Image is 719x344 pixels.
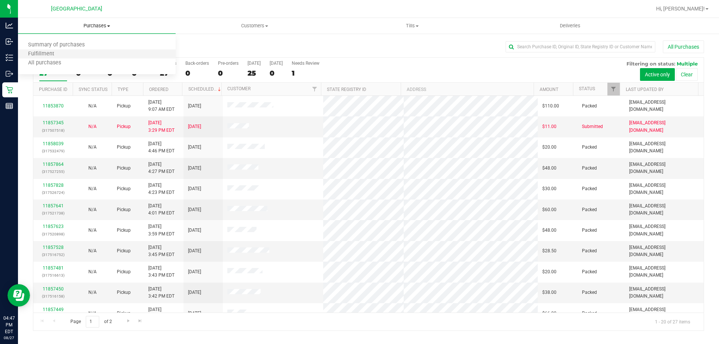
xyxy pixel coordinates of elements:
[43,203,64,208] a: 11857641
[270,69,283,77] div: 0
[86,316,99,328] input: 1
[43,286,64,292] a: 11857450
[43,183,64,188] a: 11857828
[582,206,597,213] span: Packed
[135,316,146,326] a: Go to the last page
[218,69,239,77] div: 0
[88,165,97,172] button: N/A
[582,289,597,296] span: Packed
[629,182,699,196] span: [EMAIL_ADDRESS][DOMAIN_NAME]
[188,268,201,275] span: [DATE]
[542,289,556,296] span: $38.00
[117,103,131,110] span: Pickup
[43,245,64,250] a: 11857528
[188,86,222,92] a: Scheduled
[3,315,15,335] p: 04:47 PM EDT
[218,61,239,66] div: Pre-orders
[176,18,333,34] a: Customers
[582,185,597,192] span: Packed
[88,310,97,317] button: N/A
[640,68,675,81] button: Active only
[88,247,97,255] button: N/A
[491,18,649,34] a: Deliveries
[88,207,97,212] span: Not Applicable
[148,223,175,237] span: [DATE] 3:59 PM EDT
[6,54,13,61] inline-svg: Inventory
[248,61,261,66] div: [DATE]
[148,161,175,175] span: [DATE] 4:27 PM EDT
[188,289,201,296] span: [DATE]
[148,140,175,155] span: [DATE] 4:46 PM EDT
[542,310,556,317] span: $66.00
[117,227,131,234] span: Pickup
[676,68,698,81] button: Clear
[43,103,64,109] a: 11853870
[188,247,201,255] span: [DATE]
[677,61,698,67] span: Multiple
[627,61,675,67] span: Filtering on status:
[39,87,67,92] a: Purchase ID
[148,99,175,113] span: [DATE] 9:07 AM EDT
[43,162,64,167] a: 11857864
[88,124,97,129] span: Not Applicable
[582,310,597,317] span: Packed
[629,223,699,237] span: [EMAIL_ADDRESS][DOMAIN_NAME]
[185,69,209,77] div: 0
[629,99,699,113] span: [EMAIL_ADDRESS][DOMAIN_NAME]
[88,268,97,275] button: N/A
[43,307,64,312] a: 11857449
[18,22,176,29] span: Purchases
[629,161,699,175] span: [EMAIL_ADDRESS][DOMAIN_NAME]
[663,40,704,53] button: All Purchases
[43,265,64,271] a: 11857481
[333,18,491,34] a: Tills
[117,247,131,255] span: Pickup
[117,206,131,213] span: Pickup
[582,165,597,172] span: Packed
[188,123,201,130] span: [DATE]
[7,284,30,307] iframe: Resource center
[629,286,699,300] span: [EMAIL_ADDRESS][DOMAIN_NAME]
[88,186,97,191] span: Not Applicable
[88,103,97,110] button: N/A
[188,185,201,192] span: [DATE]
[649,316,696,327] span: 1 - 20 of 27 items
[148,286,175,300] span: [DATE] 3:42 PM EDT
[88,269,97,274] span: Not Applicable
[148,306,175,320] span: [DATE] 3:38 PM EDT
[88,228,97,233] span: Not Applicable
[51,6,102,12] span: [GEOGRAPHIC_DATA]
[292,69,319,77] div: 1
[88,103,97,109] span: Not Applicable
[185,61,209,66] div: Back-orders
[334,22,491,29] span: Tills
[550,22,591,29] span: Deliveries
[38,293,68,300] p: (317516158)
[88,248,97,253] span: Not Applicable
[579,86,595,91] a: Status
[148,265,175,279] span: [DATE] 3:43 PM EDT
[38,127,68,134] p: (317507518)
[88,144,97,151] button: N/A
[118,87,128,92] a: Type
[38,189,68,196] p: (317526724)
[188,206,201,213] span: [DATE]
[6,70,13,77] inline-svg: Outbound
[123,316,134,326] a: Go to the next page
[43,224,64,229] a: 11857623
[401,83,534,96] th: Address
[309,83,321,95] a: Filter
[88,185,97,192] button: N/A
[540,87,558,92] a: Amount
[149,87,169,92] a: Ordered
[542,123,556,130] span: $11.00
[6,86,13,94] inline-svg: Retail
[629,203,699,217] span: [EMAIL_ADDRESS][DOMAIN_NAME]
[542,206,556,213] span: $60.00
[117,310,131,317] span: Pickup
[542,227,556,234] span: $48.00
[292,61,319,66] div: Needs Review
[188,103,201,110] span: [DATE]
[542,185,556,192] span: $30.00
[582,103,597,110] span: Packed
